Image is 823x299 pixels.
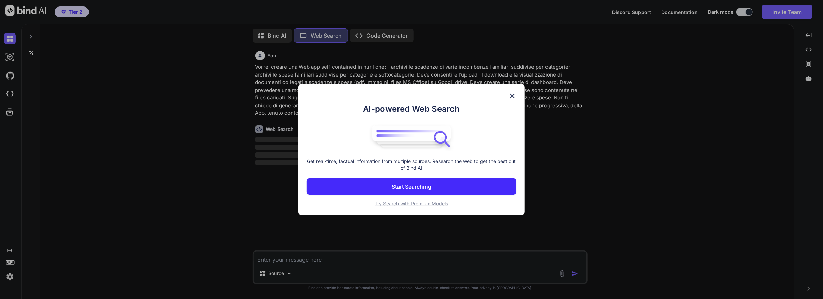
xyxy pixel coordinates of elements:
img: bind logo [367,122,456,151]
h1: AI-powered Web Search [307,103,516,115]
p: Start Searching [392,182,431,191]
img: close [508,92,516,100]
span: Try Search with Premium Models [375,201,448,206]
p: Get real-time, factual information from multiple sources. Research the web to get the best out of... [307,158,516,172]
button: Start Searching [307,178,516,195]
